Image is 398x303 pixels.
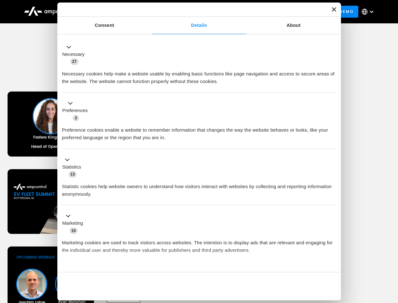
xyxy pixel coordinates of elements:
div: Statistic cookies help website owners to understand how visitors interact with websites by collec... [62,178,336,198]
label: Necessary [62,51,85,58]
button: Marketing (10) [62,212,87,235]
label: Marketing [62,220,83,227]
div: Necessary cookies help make a website usable by enabling basic functions like page navigation and... [62,65,336,85]
button: Statistics (13) [62,156,85,178]
span: 13 [69,171,77,177]
label: Preferences [62,107,88,114]
span: 2 [104,270,110,276]
div: Preference cookies enable a website to remember information that changes the way the website beha... [62,122,336,141]
label: Statistics [62,163,81,171]
h1: Upcoming Webinars [8,64,391,79]
span: 10 [70,228,78,234]
span: 3 [73,115,79,121]
div: Marketing cookies are used to track visitors across websites. The intention is to display ads tha... [62,234,336,254]
button: Preferences (3) [62,100,92,122]
a: Details [152,17,246,34]
button: Close banner [332,7,336,12]
button: Necessary (27) [62,43,89,65]
button: Unclassified (2) [62,269,114,276]
span: 27 [70,58,78,65]
a: Consent [57,17,152,34]
a: About [246,17,341,34]
button: Okay [245,277,336,295]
